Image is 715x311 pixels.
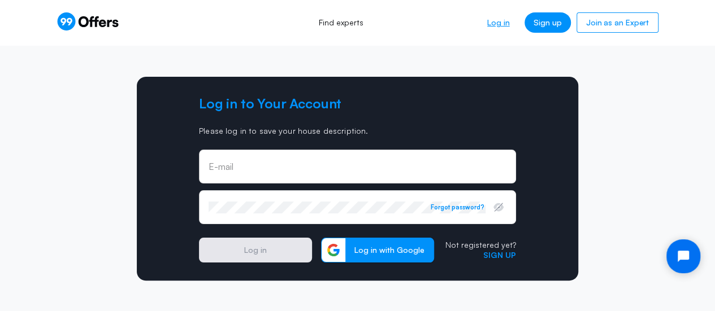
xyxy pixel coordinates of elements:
[478,12,518,33] a: Log in
[199,95,516,112] h2: Log in to Your Account
[525,12,571,33] a: Sign up
[306,10,376,35] a: Find experts
[431,203,484,211] button: Forgot password?
[445,240,516,250] p: Not registered yet?
[483,250,516,260] a: Sign up
[199,126,516,136] p: Please log in to save your house description.
[321,238,434,262] button: Log in with Google
[199,238,312,262] button: Log in
[345,245,434,255] span: Log in with Google
[577,12,658,33] a: Join as an Expert
[657,230,710,283] iframe: Tidio Chat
